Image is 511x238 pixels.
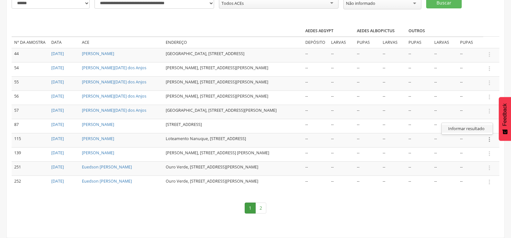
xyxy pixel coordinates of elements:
a: [PERSON_NAME][DATE] dos Anjos [82,79,146,85]
a: [DATE] [51,150,64,156]
a: [DATE] [51,178,64,184]
td: 87 [12,119,49,133]
td: -- [354,119,380,133]
td: -- [380,119,406,133]
td: [STREET_ADDRESS] [163,119,303,133]
td: -- [329,119,354,133]
i:  [486,108,493,115]
td: -- [354,161,380,176]
td: -- [432,119,457,133]
td: Ouro Verde, [STREET_ADDRESS][PERSON_NAME] [163,176,303,189]
a: [DATE] [51,65,64,71]
td: -- [303,161,329,176]
td: -- [457,119,483,133]
a: [DATE] [51,79,64,85]
td: -- [380,133,406,147]
td: -- [303,119,329,133]
td: [PERSON_NAME], [STREET_ADDRESS][PERSON_NAME] [163,90,303,105]
a: [PERSON_NAME][DATE] dos Anjos [82,65,146,71]
i:  [486,178,493,186]
td: -- [329,176,354,189]
a: [PERSON_NAME] [82,136,114,141]
td: 55 [12,76,49,90]
td: ACE [79,37,163,48]
td: -- [457,133,483,147]
td: -- [406,76,432,90]
td: Endereço [163,37,303,48]
td: -- [380,161,406,176]
td: -- [457,147,483,161]
td: -- [329,161,354,176]
td: -- [432,62,457,76]
a: [PERSON_NAME][DATE] dos Anjos [82,108,146,113]
td: -- [354,76,380,90]
td: [PERSON_NAME], [STREET_ADDRESS][PERSON_NAME] [163,76,303,90]
td: -- [406,133,432,147]
td: 44 [12,48,49,62]
td: -- [303,62,329,76]
td: -- [457,76,483,90]
a: Euedson [PERSON_NAME] [82,178,132,184]
td: 54 [12,62,49,76]
td: [GEOGRAPHIC_DATA], [STREET_ADDRESS][PERSON_NAME] [163,105,303,119]
td: Pupas [406,37,432,48]
td: -- [303,105,329,119]
td: -- [406,119,432,133]
td: -- [457,161,483,176]
a: [DATE] [51,122,64,127]
td: Larvas [329,37,354,48]
td: -- [380,176,406,189]
td: Pupas [457,37,483,48]
td: 252 [12,176,49,189]
td: -- [406,105,432,119]
th: Aedes aegypt [303,25,354,37]
td: -- [380,90,406,105]
td: -- [432,147,457,161]
td: -- [432,176,457,189]
a: [DATE] [51,51,64,56]
i:  [486,93,493,100]
td: -- [380,62,406,76]
td: [GEOGRAPHIC_DATA], [STREET_ADDRESS] [163,48,303,62]
td: -- [329,147,354,161]
td: -- [457,105,483,119]
td: -- [432,76,457,90]
div: Não informado [346,0,375,6]
td: -- [406,147,432,161]
td: -- [457,48,483,62]
td: -- [329,105,354,119]
td: -- [303,176,329,189]
td: Depósito [303,37,329,48]
td: Data [49,37,79,48]
a: [PERSON_NAME] [82,51,114,56]
i:  [486,51,493,58]
td: -- [354,62,380,76]
td: -- [354,90,380,105]
th: Aedes albopictus [354,25,406,37]
i:  [486,79,493,86]
td: -- [329,76,354,90]
td: -- [303,90,329,105]
i:  [486,136,493,143]
td: -- [354,48,380,62]
td: -- [303,147,329,161]
td: -- [457,90,483,105]
span: Feedback [502,103,508,126]
td: 56 [12,90,49,105]
td: 251 [12,161,49,176]
td: -- [303,76,329,90]
td: -- [432,48,457,62]
td: 57 [12,105,49,119]
td: -- [329,48,354,62]
td: -- [354,147,380,161]
a: [PERSON_NAME] [82,122,114,127]
a: [DATE] [51,164,64,170]
td: -- [354,133,380,147]
a: [DATE] [51,136,64,141]
td: Pupas [354,37,380,48]
td: Larvas [432,37,457,48]
td: -- [380,147,406,161]
td: 139 [12,147,49,161]
td: -- [329,62,354,76]
a: [DATE] [51,93,64,99]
